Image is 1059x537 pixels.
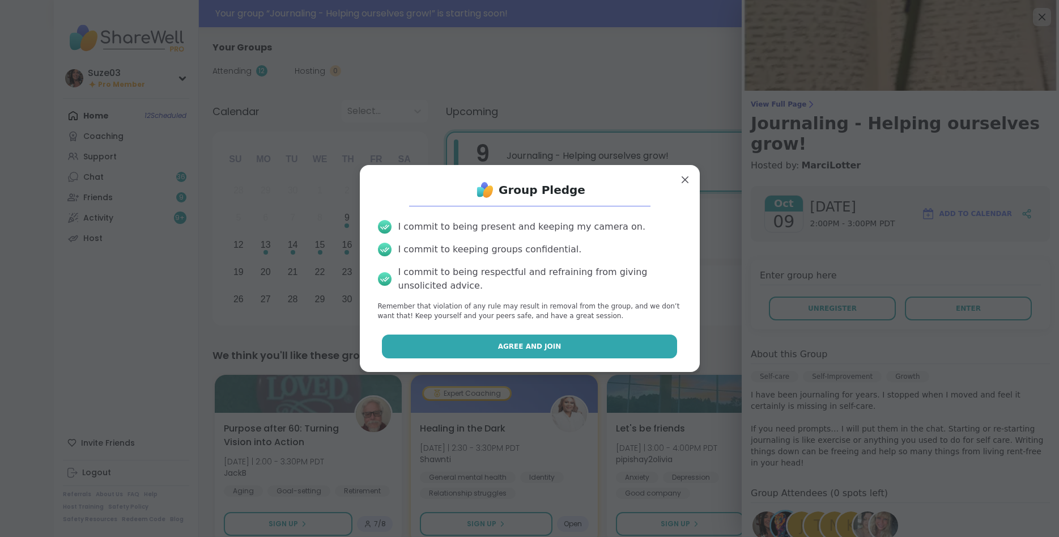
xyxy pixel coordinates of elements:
[498,341,562,352] span: Agree and Join
[474,179,496,201] img: ShareWell Logo
[398,265,682,293] div: I commit to being respectful and refraining from giving unsolicited advice.
[398,243,582,256] div: I commit to keeping groups confidential.
[382,335,677,358] button: Agree and Join
[378,302,682,321] p: Remember that violation of any rule may result in removal from the group, and we don’t want that!...
[398,220,645,234] div: I commit to being present and keeping my camera on.
[499,182,585,198] h1: Group Pledge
